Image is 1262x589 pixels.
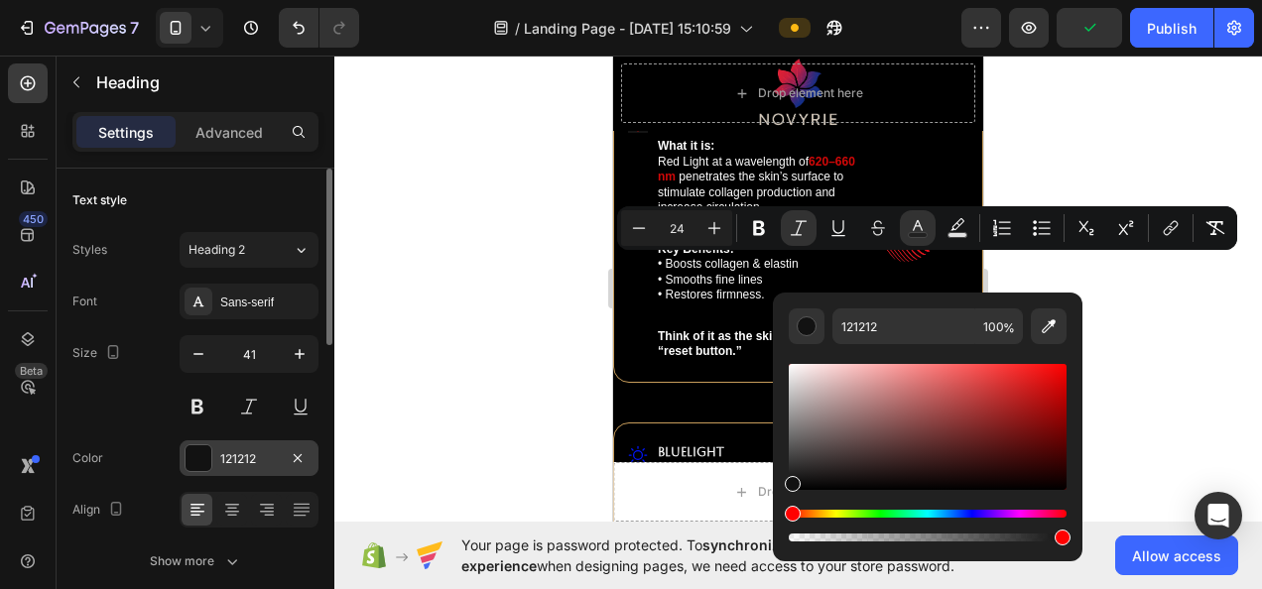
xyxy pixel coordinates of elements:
div: Beta [15,363,48,379]
button: 7 [8,8,148,48]
div: Hue [789,510,1067,518]
div: Font [72,293,97,310]
div: Size [72,340,125,367]
div: Show more [150,551,242,571]
button: Allow access [1115,535,1238,575]
p: Heading [96,70,311,94]
div: Editor contextual toolbar [617,206,1237,250]
button: Heading 2 [180,232,318,268]
div: Publish [1147,18,1197,39]
span: Allow access [1132,545,1221,566]
span: Heading 2 [189,241,245,259]
div: Text style [72,191,127,209]
button: Publish [1130,8,1213,48]
input: E.g FFFFFF [832,308,975,344]
div: 450 [19,211,48,227]
span: / [515,18,520,39]
p: Settings [98,122,154,143]
span: synchronize your theme style & enhance your experience [461,536,1018,574]
span: % [1003,317,1015,339]
div: Sans-serif [220,294,314,311]
div: Color [72,449,103,467]
p: 7 [130,16,139,40]
span: Your page is password protected. To when designing pages, we need access to your store password. [461,534,1095,576]
button: Show more [72,543,318,579]
p: Advanced [195,122,263,143]
div: Open Intercom Messenger [1195,492,1242,539]
div: Styles [72,241,107,259]
span: Landing Page - [DATE] 15:10:59 [524,18,731,39]
div: 121212 [220,450,278,468]
div: Align [72,497,128,524]
div: Undo/Redo [279,8,359,48]
iframe: Design area [613,56,983,522]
